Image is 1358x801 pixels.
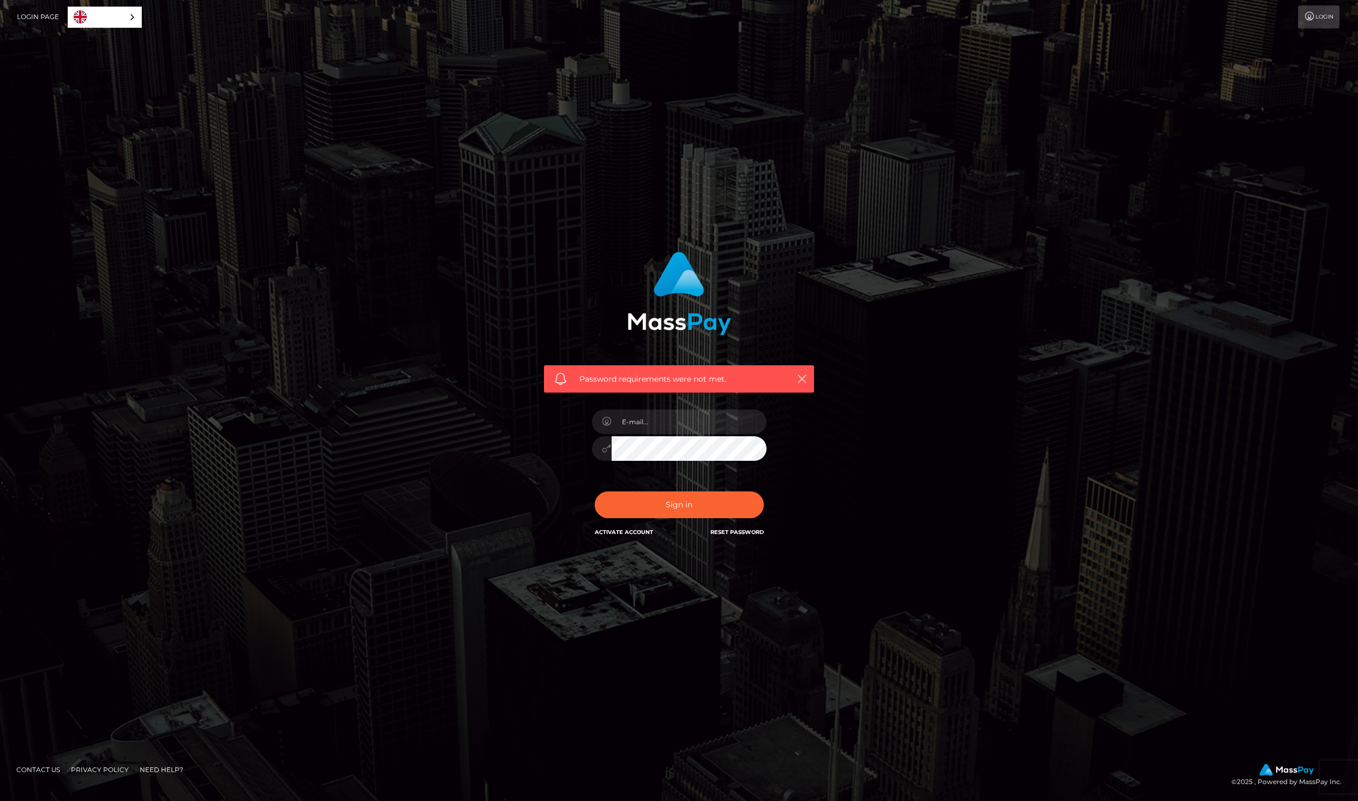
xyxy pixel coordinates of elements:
[68,7,142,28] aside: Language selected: English
[68,7,141,27] a: English
[710,529,764,536] a: Reset Password
[595,491,764,518] button: Sign in
[627,252,731,335] img: MassPay Login
[612,410,767,434] input: E-mail...
[1231,764,1350,788] div: © 2025 , Powered by MassPay Inc.
[595,529,653,536] a: Activate Account
[135,761,188,778] a: Need Help?
[68,7,142,28] div: Language
[17,5,59,28] a: Login Page
[1298,5,1339,28] a: Login
[1259,764,1314,776] img: MassPay
[579,373,779,385] span: Password requirements were not met.
[67,761,133,778] a: Privacy Policy
[12,761,64,778] a: Contact Us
